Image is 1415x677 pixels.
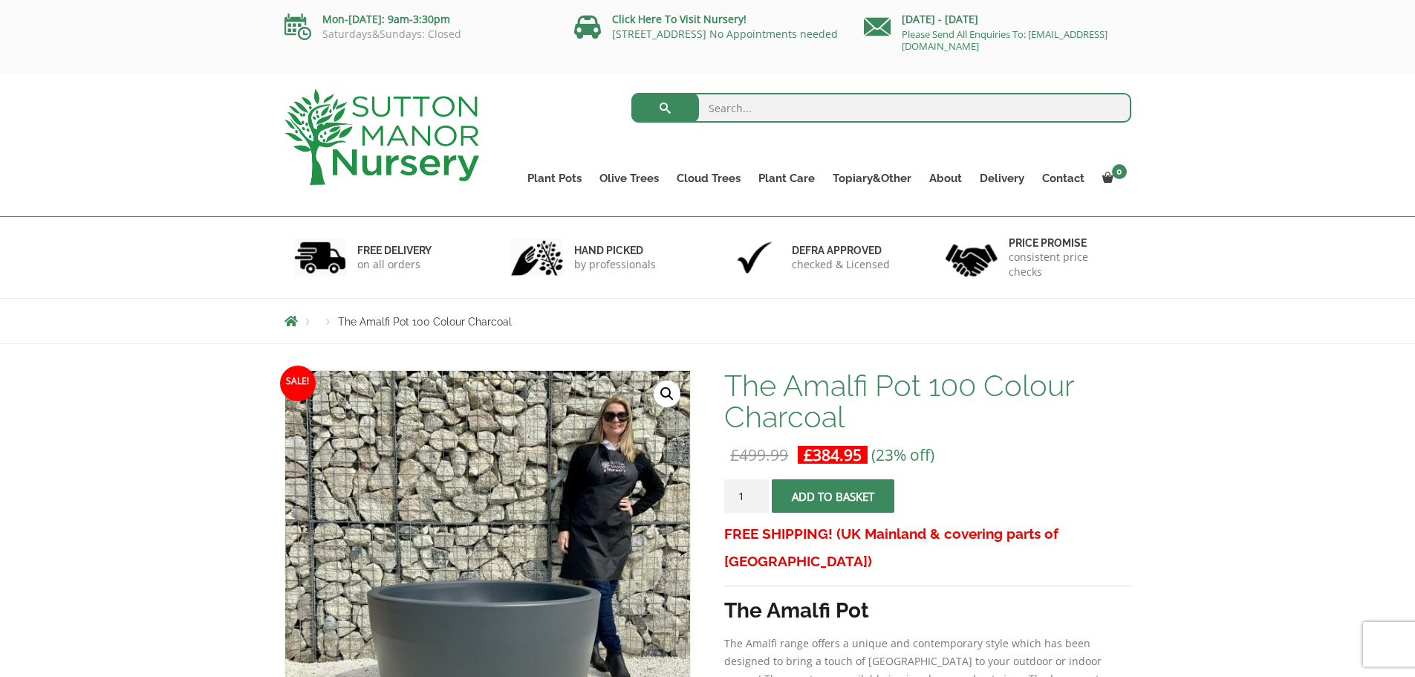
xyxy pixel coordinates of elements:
bdi: 384.95 [804,444,862,465]
a: Delivery [971,168,1033,189]
h6: hand picked [574,244,656,257]
strong: The Amalfi Pot [724,598,869,623]
input: Search... [631,93,1131,123]
input: Product quantity [724,479,769,513]
h3: FREE SHIPPING! (UK Mainland & covering parts of [GEOGRAPHIC_DATA]) [724,520,1131,575]
p: Mon-[DATE]: 9am-3:30pm [284,10,552,28]
a: About [920,168,971,189]
a: Click Here To Visit Nursery! [612,12,746,26]
a: [STREET_ADDRESS] No Appointments needed [612,27,838,41]
img: 4.jpg [946,235,998,280]
a: Contact [1033,168,1093,189]
a: Olive Trees [591,168,668,189]
span: 0 [1112,164,1127,179]
span: £ [804,444,813,465]
h6: Price promise [1009,236,1122,250]
bdi: 499.99 [730,444,788,465]
p: on all orders [357,257,432,272]
img: logo [284,89,479,185]
p: [DATE] - [DATE] [864,10,1131,28]
span: £ [730,444,739,465]
a: 0 [1093,168,1131,189]
p: by professionals [574,257,656,272]
button: Add to basket [772,479,894,513]
p: consistent price checks [1009,250,1122,279]
a: Please Send All Enquiries To: [EMAIL_ADDRESS][DOMAIN_NAME] [902,27,1107,53]
h1: The Amalfi Pot 100 Colour Charcoal [724,370,1131,433]
span: The Amalfi Pot 100 Colour Charcoal [338,316,512,328]
a: Topiary&Other [824,168,920,189]
p: Saturdays&Sundays: Closed [284,28,552,40]
img: 1.jpg [294,239,346,276]
p: checked & Licensed [792,257,890,272]
a: Plant Pots [518,168,591,189]
a: Plant Care [749,168,824,189]
h6: FREE DELIVERY [357,244,432,257]
a: Cloud Trees [668,168,749,189]
img: 2.jpg [511,239,563,276]
img: 3.jpg [729,239,781,276]
span: (23% off) [871,444,934,465]
a: View full-screen image gallery [654,380,680,407]
h6: Defra approved [792,244,890,257]
nav: Breadcrumbs [284,315,1131,327]
span: Sale! [280,366,316,401]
